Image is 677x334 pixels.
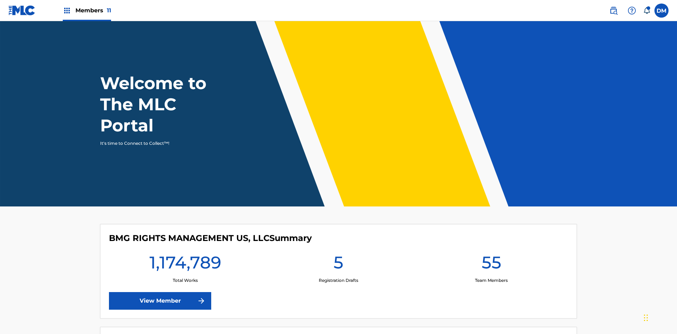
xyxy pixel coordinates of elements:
[482,252,501,277] h1: 55
[644,307,648,328] div: Drag
[150,252,221,277] h1: 1,174,789
[475,277,508,284] p: Team Members
[643,7,650,14] div: Notifications
[75,6,111,14] span: Members
[109,292,211,310] a: View Member
[642,300,677,334] iframe: Chat Widget
[197,297,206,305] img: f7272a7cc735f4ea7f67.svg
[107,7,111,14] span: 11
[8,5,36,16] img: MLC Logo
[109,233,312,243] h4: BMG RIGHTS MANAGEMENT US, LLC
[63,6,71,15] img: Top Rightsholders
[609,6,618,15] img: search
[606,4,621,18] a: Public Search
[173,277,198,284] p: Total Works
[654,4,669,18] div: User Menu
[100,140,222,147] p: It's time to Connect to Collect™!
[625,4,639,18] div: Help
[100,73,232,136] h1: Welcome to The MLC Portal
[319,277,358,284] p: Registration Drafts
[334,252,343,277] h1: 5
[628,6,636,15] img: help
